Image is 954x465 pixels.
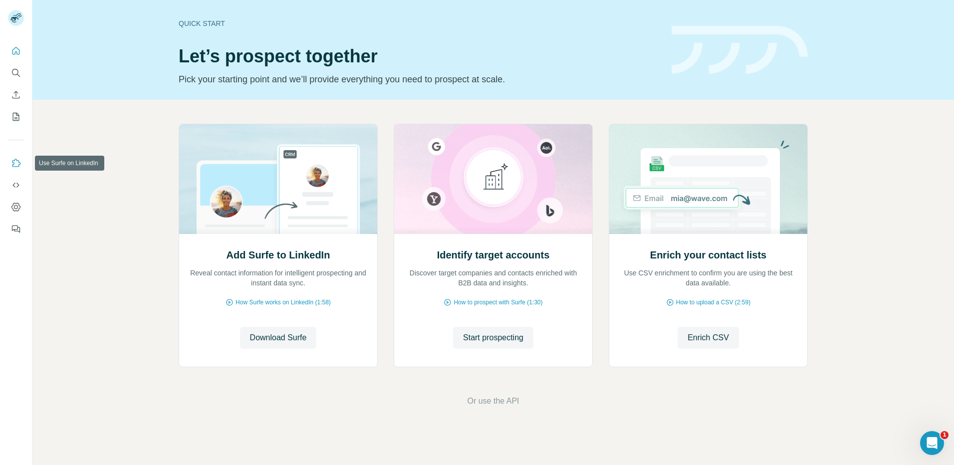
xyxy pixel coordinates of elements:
span: How to prospect with Surfe (1:30) [454,298,542,307]
button: Start prospecting [453,327,533,349]
h1: Let’s prospect together [179,46,660,66]
div: Quick start [179,18,660,28]
p: Pick your starting point and we’ll provide everything you need to prospect at scale. [179,72,660,86]
button: Search [8,64,24,82]
button: Use Surfe on LinkedIn [8,154,24,172]
button: My lists [8,108,24,126]
button: Dashboard [8,198,24,216]
img: Enrich your contact lists [609,124,808,234]
h2: Identify target accounts [437,248,550,262]
span: Start prospecting [463,332,523,344]
span: How Surfe works on LinkedIn (1:58) [236,298,331,307]
h2: Add Surfe to LinkedIn [227,248,330,262]
button: Feedback [8,220,24,238]
span: Download Surfe [250,332,307,344]
span: How to upload a CSV (2:59) [676,298,750,307]
p: Discover target companies and contacts enriched with B2B data and insights. [404,268,582,288]
span: 1 [941,431,949,439]
button: Use Surfe API [8,176,24,194]
button: Quick start [8,42,24,60]
p: Use CSV enrichment to confirm you are using the best data available. [619,268,797,288]
button: Or use the API [467,395,519,407]
img: Add Surfe to LinkedIn [179,124,378,234]
span: Enrich CSV [688,332,729,344]
button: Enrich CSV [8,86,24,104]
iframe: Intercom live chat [920,431,944,455]
p: Reveal contact information for intelligent prospecting and instant data sync. [189,268,367,288]
img: Identify target accounts [394,124,593,234]
h2: Enrich your contact lists [650,248,766,262]
button: Enrich CSV [678,327,739,349]
button: Download Surfe [240,327,317,349]
img: banner [672,26,808,74]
